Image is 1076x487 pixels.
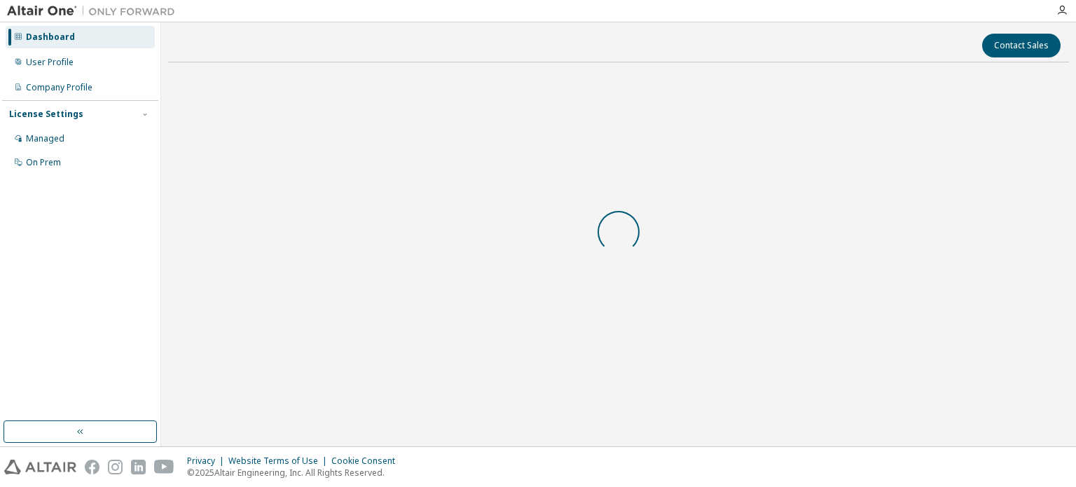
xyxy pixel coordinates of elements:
[154,460,174,474] img: youtube.svg
[108,460,123,474] img: instagram.svg
[4,460,76,474] img: altair_logo.svg
[331,455,403,467] div: Cookie Consent
[187,455,228,467] div: Privacy
[26,32,75,43] div: Dashboard
[26,57,74,68] div: User Profile
[26,133,64,144] div: Managed
[85,460,99,474] img: facebook.svg
[228,455,331,467] div: Website Terms of Use
[26,157,61,168] div: On Prem
[131,460,146,474] img: linkedin.svg
[982,34,1061,57] button: Contact Sales
[187,467,403,479] p: © 2025 Altair Engineering, Inc. All Rights Reserved.
[9,109,83,120] div: License Settings
[7,4,182,18] img: Altair One
[26,82,92,93] div: Company Profile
